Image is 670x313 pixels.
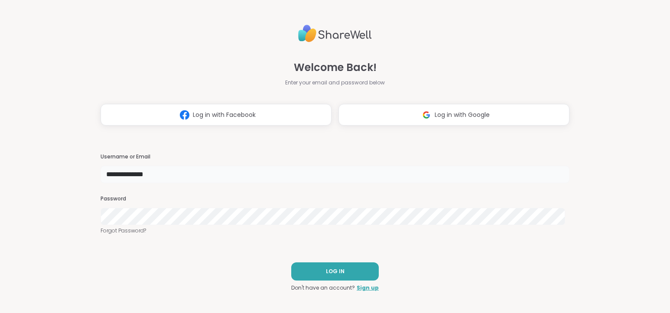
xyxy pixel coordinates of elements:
button: Log in with Facebook [101,104,332,126]
img: ShareWell Logo [298,21,372,46]
img: ShareWell Logomark [176,107,193,123]
img: ShareWell Logomark [418,107,435,123]
span: Log in with Facebook [193,110,256,119]
span: Don't have an account? [291,284,355,292]
span: LOG IN [326,268,345,275]
h3: Password [101,195,569,203]
button: Log in with Google [338,104,569,126]
button: LOG IN [291,262,379,281]
a: Forgot Password? [101,227,569,235]
h3: Username or Email [101,153,569,161]
span: Welcome Back! [294,60,377,75]
span: Enter your email and password below [285,79,385,87]
a: Sign up [357,284,379,292]
span: Log in with Google [435,110,490,119]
